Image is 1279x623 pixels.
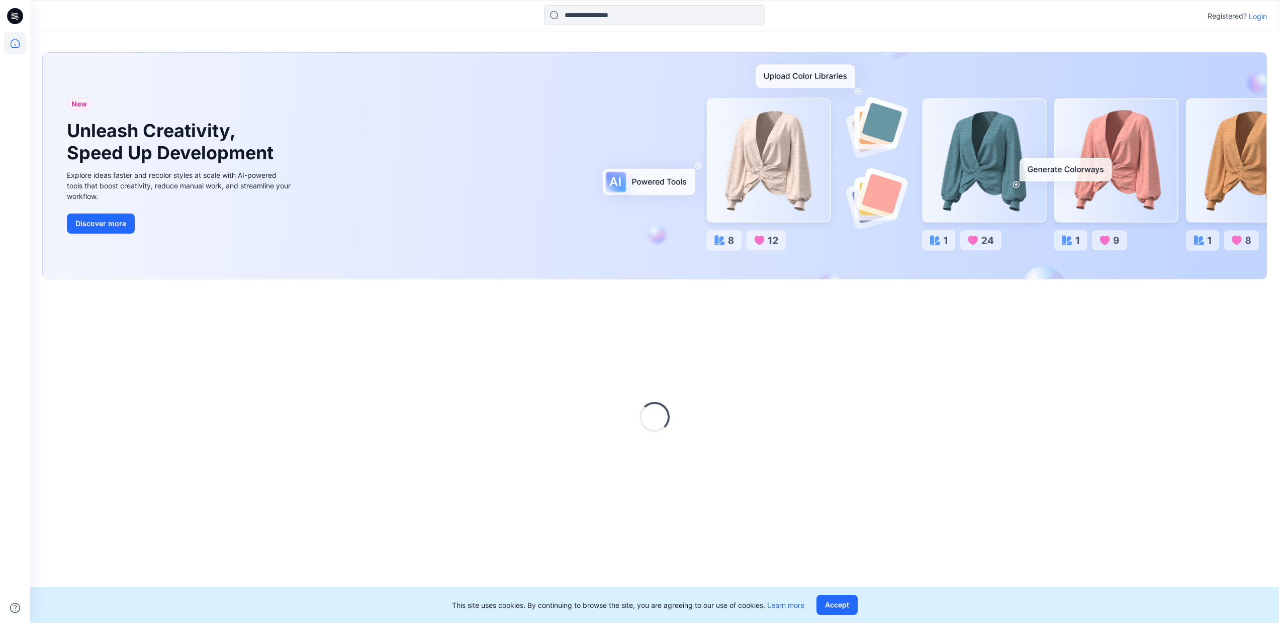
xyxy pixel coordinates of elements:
[767,601,804,609] a: Learn more
[816,595,858,615] button: Accept
[67,214,293,234] a: Discover more
[1208,10,1247,22] p: Registered?
[1249,11,1267,22] p: Login
[452,600,804,610] p: This site uses cookies. By continuing to browse the site, you are agreeing to our use of cookies.
[71,98,87,110] span: New
[67,120,278,163] h1: Unleash Creativity, Speed Up Development
[67,170,293,201] div: Explore ideas faster and recolor styles at scale with AI-powered tools that boost creativity, red...
[67,214,135,234] button: Discover more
